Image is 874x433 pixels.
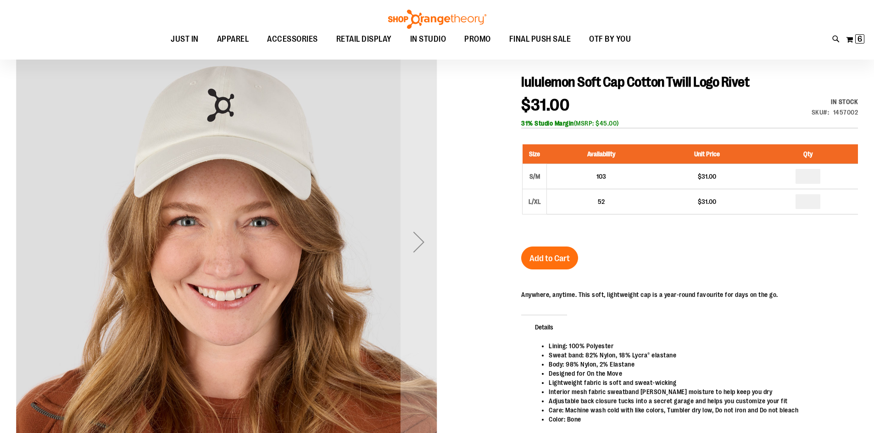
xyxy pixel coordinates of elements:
span: APPAREL [217,29,249,49]
li: Care: Machine wash cold with like colors, Tumbler dry low, Do not iron and Do not bleach [549,406,849,415]
div: $31.00 [660,172,753,181]
span: 52 [598,198,605,205]
div: L/XL [528,195,541,208]
span: lululemon Soft Cap Cotton Twill Logo Rivet [521,74,749,90]
li: Sweat band: 82% Nylon, 18% Lycra® elastane [549,351,849,360]
span: PROMO [464,29,491,49]
div: In stock [812,97,858,106]
li: Color: Bone [549,415,849,424]
span: JUST IN [171,29,199,49]
li: Interior mesh fabric sweatband [PERSON_NAME] moisture to help keep you dry [549,387,849,396]
th: Qty [758,144,858,164]
span: OTF BY YOU [589,29,631,49]
div: 1457002 [833,108,858,117]
b: 31% Studio Margin [521,120,574,127]
div: Availability [812,97,858,106]
img: Shop Orangetheory [387,10,488,29]
span: IN STUDIO [410,29,446,49]
span: 103 [596,173,606,180]
div: S/M [528,170,541,183]
div: (MSRP: $45.00) [521,119,858,128]
button: Add to Cart [521,247,578,269]
span: RETAIL DISPLAY [336,29,392,49]
span: Add to Cart [529,253,570,263]
li: Lining: 100% Polyester [549,341,849,351]
li: Designed for On the Move [549,369,849,378]
span: Details [521,315,567,339]
strong: SKU [812,109,829,116]
div: Anywhere, anytime. This soft, lightweight cap is a year-round favourite for days on the go. [521,290,778,299]
th: Unit Price [656,144,758,164]
div: $31.00 [660,197,753,206]
li: Lightweight fabric is soft and sweat-wicking [549,378,849,387]
span: $31.00 [521,96,569,115]
span: FINAL PUSH SALE [509,29,571,49]
th: Size [523,144,547,164]
span: ACCESSORIES [267,29,318,49]
li: Adjustable back closure tucks into a secret garage and helps you customize your fit [549,396,849,406]
li: Body: 98% Nylon, 2% Elastane [549,360,849,369]
th: Availability [547,144,656,164]
span: 6 [857,34,862,44]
